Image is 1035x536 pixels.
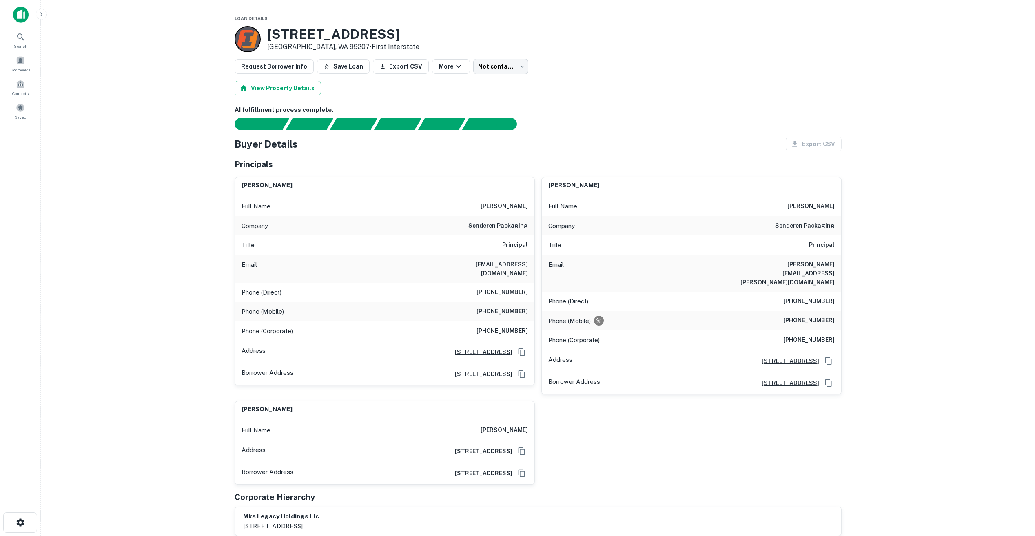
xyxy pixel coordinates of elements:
[468,221,528,231] h6: sonderen packaging
[481,425,528,435] h6: [PERSON_NAME]
[448,447,512,456] a: [STREET_ADDRESS]
[235,158,273,171] h5: Principals
[755,379,819,388] a: [STREET_ADDRESS]
[2,76,38,98] a: Contacts
[822,355,835,367] button: Copy Address
[2,53,38,75] a: Borrowers
[994,471,1035,510] iframe: Chat Widget
[14,43,27,49] span: Search
[755,357,819,365] a: [STREET_ADDRESS]
[243,512,319,521] h6: mks legacy holdings llc
[548,377,600,389] p: Borrower Address
[502,240,528,250] h6: Principal
[481,202,528,211] h6: [PERSON_NAME]
[476,326,528,336] h6: [PHONE_NUMBER]
[242,202,270,211] p: Full Name
[2,100,38,122] a: Saved
[594,316,604,326] div: Requests to not be contacted at this number
[242,240,255,250] p: Title
[737,260,835,287] h6: [PERSON_NAME][EMAIL_ADDRESS][PERSON_NAME][DOMAIN_NAME]
[548,260,564,287] p: Email
[548,335,600,345] p: Phone (Corporate)
[418,118,465,130] div: Principals found, still searching for contact information. This may take time...
[330,118,377,130] div: Documents found, AI parsing details...
[242,260,257,278] p: Email
[448,370,512,379] a: [STREET_ADDRESS]
[822,377,835,389] button: Copy Address
[516,467,528,479] button: Copy Address
[783,316,835,326] h6: [PHONE_NUMBER]
[448,469,512,478] a: [STREET_ADDRESS]
[374,118,421,130] div: Principals found, AI now looking for contact information...
[235,491,315,503] h5: Corporate Hierarchy
[242,288,281,297] p: Phone (Direct)
[267,27,419,42] h3: [STREET_ADDRESS]
[235,81,321,95] button: View Property Details
[242,467,293,479] p: Borrower Address
[516,346,528,358] button: Copy Address
[225,118,286,130] div: Sending borrower request to AI...
[242,405,293,414] h6: [PERSON_NAME]
[267,42,419,52] p: [GEOGRAPHIC_DATA], WA 99207 •
[473,59,528,74] div: Not contacted
[12,90,29,97] span: Contacts
[548,221,575,231] p: Company
[243,521,319,531] p: [STREET_ADDRESS]
[809,240,835,250] h6: Principal
[548,202,577,211] p: Full Name
[476,307,528,317] h6: [PHONE_NUMBER]
[783,335,835,345] h6: [PHONE_NUMBER]
[235,59,314,74] button: Request Borrower Info
[2,29,38,51] a: Search
[242,181,293,190] h6: [PERSON_NAME]
[516,445,528,457] button: Copy Address
[476,288,528,297] h6: [PHONE_NUMBER]
[317,59,370,74] button: Save Loan
[787,202,835,211] h6: [PERSON_NAME]
[783,297,835,306] h6: [PHONE_NUMBER]
[13,7,29,23] img: capitalize-icon.png
[11,66,30,73] span: Borrowers
[462,118,527,130] div: AI fulfillment process complete.
[242,445,266,457] p: Address
[372,43,419,51] a: First Interstate
[548,355,572,367] p: Address
[373,59,429,74] button: Export CSV
[548,297,588,306] p: Phone (Direct)
[235,16,268,21] span: Loan Details
[15,114,27,120] span: Saved
[430,260,528,278] h6: [EMAIL_ADDRESS][DOMAIN_NAME]
[775,221,835,231] h6: sonderen packaging
[548,240,561,250] p: Title
[548,316,591,326] p: Phone (Mobile)
[242,326,293,336] p: Phone (Corporate)
[242,425,270,435] p: Full Name
[448,348,512,357] a: [STREET_ADDRESS]
[242,307,284,317] p: Phone (Mobile)
[286,118,333,130] div: Your request is received and processing...
[242,368,293,380] p: Borrower Address
[235,137,298,151] h4: Buyer Details
[516,368,528,380] button: Copy Address
[235,105,842,115] h6: AI fulfillment process complete.
[548,181,599,190] h6: [PERSON_NAME]
[242,221,268,231] p: Company
[242,346,266,358] p: Address
[432,59,470,74] button: More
